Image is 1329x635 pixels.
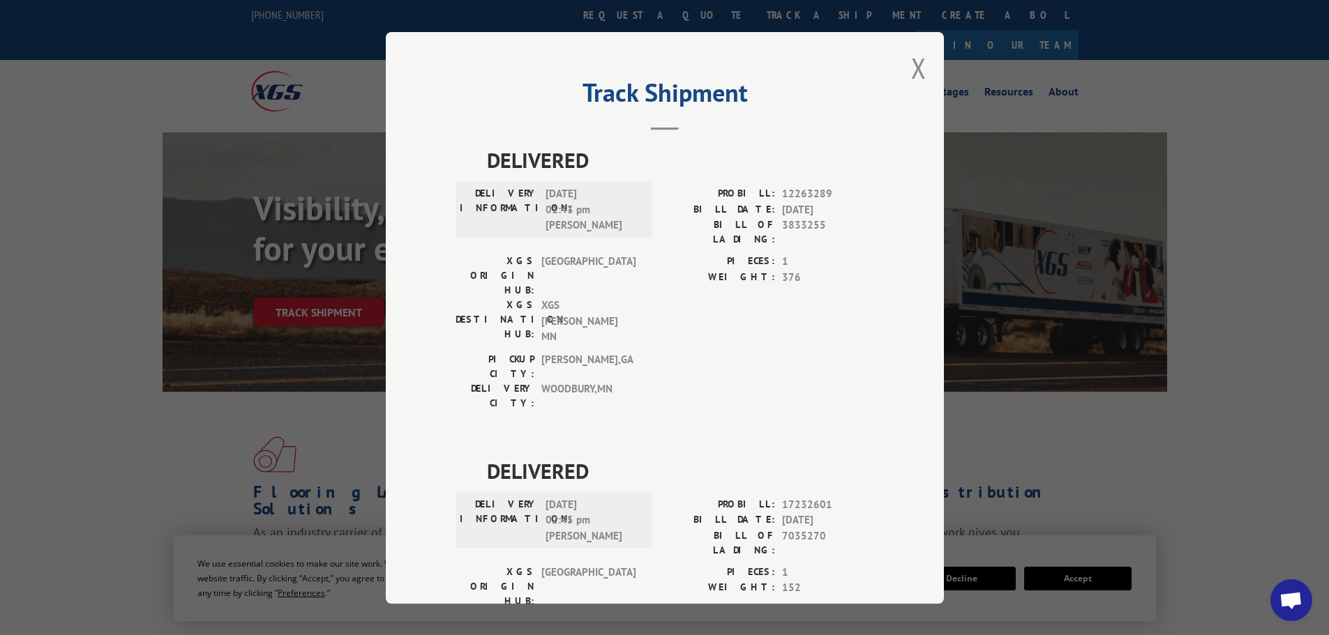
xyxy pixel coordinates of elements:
[541,254,636,298] span: [GEOGRAPHIC_DATA]
[782,512,874,528] span: [DATE]
[665,269,775,285] label: WEIGHT:
[782,186,874,202] span: 12263289
[782,217,874,247] span: 3833255
[541,298,636,345] span: XGS [PERSON_NAME] MN
[782,580,874,596] span: 152
[456,564,534,608] label: XGS ORIGIN HUB:
[487,144,874,176] span: DELIVERED
[665,580,775,596] label: WEIGHT:
[665,512,775,528] label: BILL DATE:
[546,186,640,234] span: [DATE] 01:43 pm [PERSON_NAME]
[665,496,775,512] label: PROBILL:
[1270,579,1312,621] div: Open chat
[456,381,534,410] label: DELIVERY CITY:
[456,351,534,381] label: PICKUP CITY:
[782,496,874,512] span: 17232601
[460,186,539,234] label: DELIVERY INFORMATION:
[782,201,874,217] span: [DATE]
[782,564,874,580] span: 1
[541,564,636,608] span: [GEOGRAPHIC_DATA]
[665,564,775,580] label: PIECES:
[541,351,636,381] span: [PERSON_NAME] , GA
[487,454,874,486] span: DELIVERED
[456,298,534,345] label: XGS DESTINATION HUB:
[665,528,775,557] label: BILL OF LADING:
[541,381,636,410] span: WOODBURY , MN
[911,49,926,86] button: Close modal
[456,83,874,109] h2: Track Shipment
[665,217,775,247] label: BILL OF LADING:
[782,254,874,270] span: 1
[782,269,874,285] span: 376
[460,496,539,544] label: DELIVERY INFORMATION:
[665,201,775,217] label: BILL DATE:
[665,254,775,270] label: PIECES:
[665,186,775,202] label: PROBILL:
[456,254,534,298] label: XGS ORIGIN HUB:
[546,496,640,544] span: [DATE] 02:45 pm [PERSON_NAME]
[782,528,874,557] span: 7035270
